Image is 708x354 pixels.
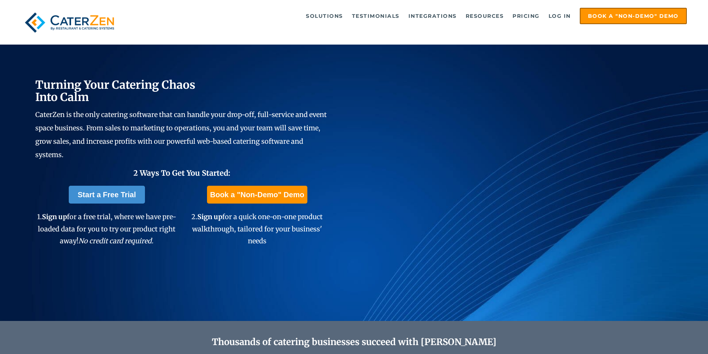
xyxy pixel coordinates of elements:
a: Integrations [405,9,460,23]
a: Pricing [509,9,543,23]
a: Book a "Non-Demo" Demo [207,186,307,204]
em: No credit card required. [78,237,153,245]
img: caterzen [21,8,118,37]
span: 1. for a free trial, where we have pre-loaded data for you to try our product right away! [37,212,176,245]
span: Turning Your Catering Chaos Into Calm [35,78,195,104]
h2: Thousands of catering businesses succeed with [PERSON_NAME] [71,337,637,348]
span: Sign up [197,212,222,221]
span: 2. for a quick one-on-one product walkthrough, tailored for your business' needs [191,212,323,245]
span: Sign up [42,212,67,221]
div: Navigation Menu [135,8,687,24]
span: 2 Ways To Get You Started: [133,168,230,178]
a: Start a Free Trial [69,186,145,204]
iframe: Help widget launcher [642,325,700,346]
a: Solutions [302,9,347,23]
a: Testimonials [348,9,403,23]
a: Log in [545,9,575,23]
a: Resources [462,9,508,23]
a: Book a "Non-Demo" Demo [580,8,687,24]
span: CaterZen is the only catering software that can handle your drop-off, full-service and event spac... [35,110,327,159]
